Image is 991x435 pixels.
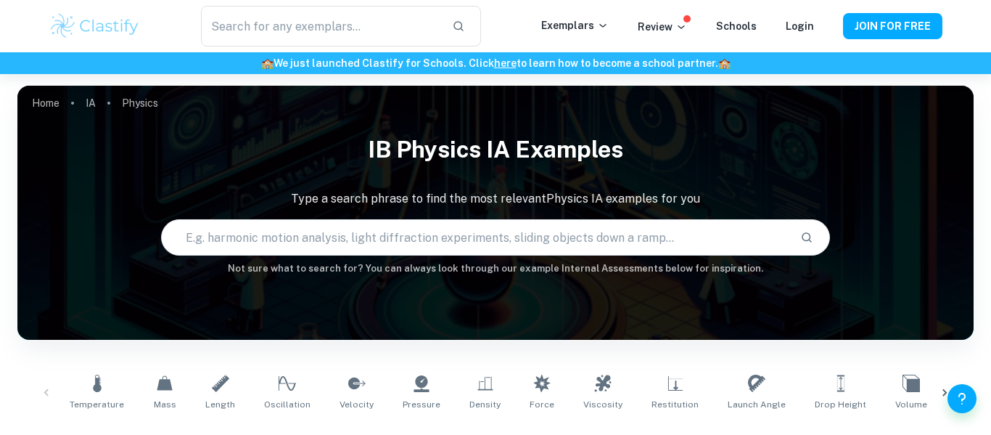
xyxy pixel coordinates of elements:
[86,93,96,113] a: IA
[17,190,974,208] p: Type a search phrase to find the most relevant Physics IA examples for you
[651,398,699,411] span: Restitution
[815,398,866,411] span: Drop Height
[403,398,440,411] span: Pressure
[122,95,158,111] p: Physics
[340,398,374,411] span: Velocity
[530,398,554,411] span: Force
[70,398,124,411] span: Temperature
[786,20,814,32] a: Login
[794,225,819,250] button: Search
[728,398,786,411] span: Launch Angle
[3,55,988,71] h6: We just launched Clastify for Schools. Click to learn how to become a school partner.
[895,398,927,411] span: Volume
[261,57,274,69] span: 🏫
[843,13,942,39] button: JOIN FOR FREE
[718,57,731,69] span: 🏫
[494,57,517,69] a: here
[541,17,609,33] p: Exemplars
[17,126,974,173] h1: IB Physics IA examples
[162,217,789,258] input: E.g. harmonic motion analysis, light diffraction experiments, sliding objects down a ramp...
[638,19,687,35] p: Review
[947,384,976,413] button: Help and Feedback
[716,20,757,32] a: Schools
[201,6,440,46] input: Search for any exemplars...
[583,398,622,411] span: Viscosity
[469,398,501,411] span: Density
[32,93,59,113] a: Home
[264,398,311,411] span: Oscillation
[205,398,235,411] span: Length
[49,12,141,41] img: Clastify logo
[17,261,974,276] h6: Not sure what to search for? You can always look through our example Internal Assessments below f...
[154,398,176,411] span: Mass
